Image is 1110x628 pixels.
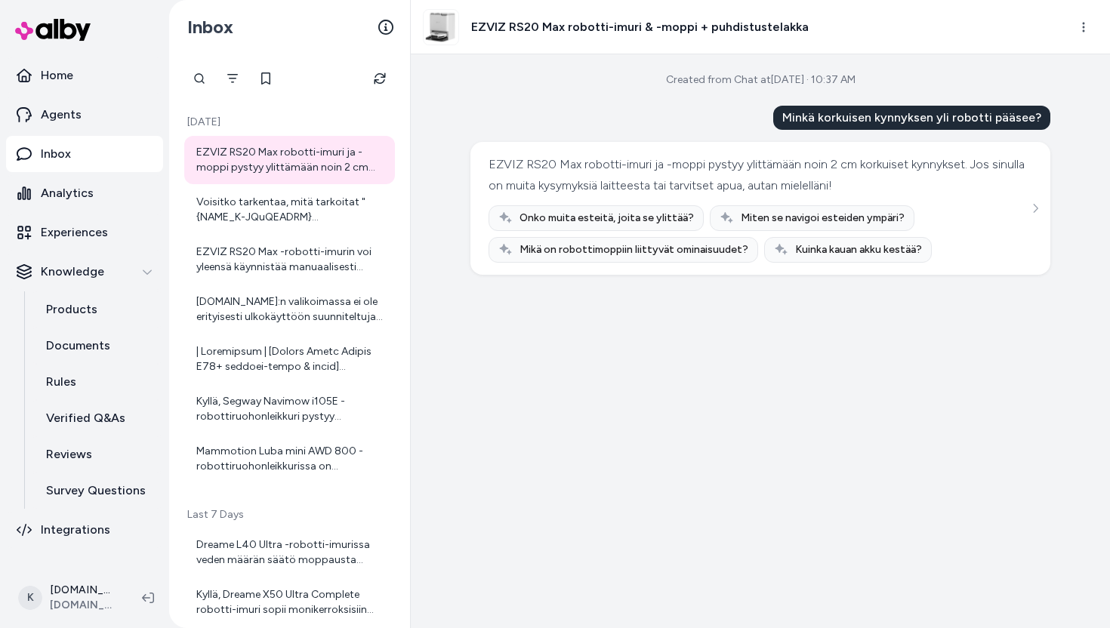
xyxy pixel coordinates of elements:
a: Products [31,291,163,328]
p: Analytics [41,184,94,202]
p: Inbox [41,145,71,163]
p: [DOMAIN_NAME] Shopify [50,583,118,598]
span: Onko muita esteitä, joita se ylittää? [520,211,694,226]
div: Minkä korkuisen kynnyksen yli robotti pääsee? [773,106,1050,130]
a: Experiences [6,214,163,251]
p: Last 7 Days [184,507,395,522]
div: EZVIZ RS20 Max -robotti-imurin voi yleensä käynnistää manuaalisesti robotin omasta painikkeesta, ... [196,245,386,275]
div: Voisitko tarkentaa, mitä tarkoitat "{NAME_K-JQuQEADRM}[DEMOGRAPHIC_DATA] käytössä"? Haluatko tiet... [196,195,386,225]
button: See more [1026,199,1044,217]
div: EZVIZ RS20 Max robotti-imuri ja -moppi pystyy ylittämään noin 2 cm korkuiset kynnykset. Jos sinul... [489,154,1028,196]
div: EZVIZ RS20 Max robotti-imuri ja -moppi pystyy ylittämään noin 2 cm korkuiset kynnykset. Jos sinul... [196,145,386,175]
h2: Inbox [187,16,233,38]
p: Survey Questions [46,482,146,500]
div: Created from Chat at [DATE] · 10:37 AM [666,72,856,88]
img: EZVIZ_RS20_Max_main_1.jpg [424,10,458,45]
a: Documents [31,328,163,364]
h3: EZVIZ RS20 Max robotti-imuri & -moppi + puhdistustelakka [471,18,809,36]
p: Agents [41,106,82,124]
p: Documents [46,337,110,355]
a: Agents [6,97,163,133]
a: Mammotion Luba mini AWD 800 -robottiruohonleikkurissa on automaattinen valaistus, joka aktivoituu... [184,435,395,483]
div: Kyllä, Segway Navimow i105E -robottiruohonleikkuri pystyy leikkaamaan useita erillisiä leikkuualu... [196,394,386,424]
a: Reviews [31,436,163,473]
a: [DOMAIN_NAME]:n valikoimassa ei ole erityisesti ulkokäyttöön suunniteltuja robotti-imureita. Usei... [184,285,395,334]
a: EZVIZ RS20 Max -robotti-imurin voi yleensä käynnistää manuaalisesti robotin omasta painikkeesta, ... [184,235,395,284]
p: Reviews [46,445,92,463]
button: Refresh [365,63,395,94]
div: | Loremipsum | [Dolors Ametc Adipis E78+ seddoei-tempo & incid](utlab://etd.magnaali.en/adminimv/... [196,344,386,374]
a: EZVIZ RS20 Max robotti-imuri ja -moppi pystyy ylittämään noin 2 cm korkuiset kynnykset. Jos sinul... [184,136,395,184]
img: alby Logo [15,19,91,41]
button: Knowledge [6,254,163,290]
a: Inbox [6,136,163,172]
span: Kuinka kauan akku kestää? [795,242,922,257]
p: Integrations [41,521,110,539]
a: Home [6,57,163,94]
a: Survey Questions [31,473,163,509]
a: | Loremipsum | [Dolors Ametc Adipis E78+ seddoei-tempo & incid](utlab://etd.magnaali.en/adminimv/... [184,335,395,383]
p: Products [46,300,97,319]
span: Miten se navigoi esteiden ympäri? [741,211,905,226]
a: Kyllä, Dreame X50 Ultra Complete robotti-imuri sopii monikerroksisiin asuntoihin. Laitteen muisti... [184,578,395,626]
button: Filter [217,63,248,94]
p: Knowledge [41,263,104,281]
a: Dreame L40 Ultra -robotti-imurissa veden määrän säätö moppausta varten onnistuu mobiilisovellukse... [184,528,395,577]
p: Home [41,66,73,85]
div: Dreame L40 Ultra -robotti-imurissa veden määrän säätö moppausta varten onnistuu mobiilisovellukse... [196,537,386,568]
p: [DATE] [184,115,395,130]
p: Verified Q&As [46,409,125,427]
p: Experiences [41,223,108,242]
div: Kyllä, Dreame X50 Ultra Complete robotti-imuri sopii monikerroksisiin asuntoihin. Laitteen muisti... [196,587,386,617]
a: Integrations [6,512,163,548]
a: Rules [31,364,163,400]
p: Rules [46,373,76,391]
span: [DOMAIN_NAME] [50,598,118,613]
button: K[DOMAIN_NAME] Shopify[DOMAIN_NAME] [9,574,130,622]
a: Verified Q&As [31,400,163,436]
div: [DOMAIN_NAME]:n valikoimassa ei ole erityisesti ulkokäyttöön suunniteltuja robotti-imureita. Usei... [196,294,386,325]
a: Analytics [6,175,163,211]
div: Mammotion Luba mini AWD 800 -robottiruohonleikkurissa on automaattinen valaistus, joka aktivoituu... [196,444,386,474]
a: Kyllä, Segway Navimow i105E -robottiruohonleikkuri pystyy leikkaamaan useita erillisiä leikkuualu... [184,385,395,433]
a: Voisitko tarkentaa, mitä tarkoitat "{NAME_K-JQuQEADRM}[DEMOGRAPHIC_DATA] käytössä"? Haluatko tiet... [184,186,395,234]
span: Mikä on robottimoppiin liittyvät ominaisuudet? [520,242,748,257]
span: K [18,586,42,610]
